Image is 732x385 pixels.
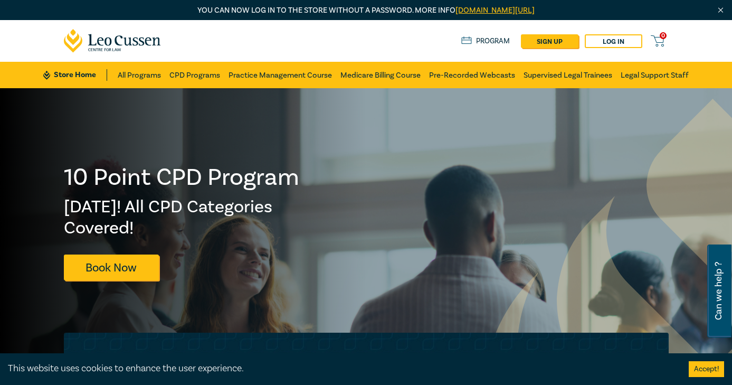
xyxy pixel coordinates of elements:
a: Program [461,35,510,47]
a: Book Now [64,255,159,280]
a: Log in [585,34,642,48]
a: Supervised Legal Trainees [524,62,612,88]
a: Medicare Billing Course [340,62,421,88]
button: Accept cookies [689,361,724,377]
span: Can we help ? [714,251,724,331]
a: Pre-Recorded Webcasts [429,62,515,88]
p: You can now log in to the store without a password. More info [64,5,669,16]
a: CPD Programs [169,62,220,88]
a: Store Home [43,69,107,81]
h1: 10 Point CPD Program [64,164,300,191]
span: 0 [660,32,667,39]
div: This website uses cookies to enhance the user experience. [8,362,673,375]
a: All Programs [118,62,161,88]
a: Legal Support Staff [621,62,689,88]
a: sign up [521,34,578,48]
h2: [DATE]! All CPD Categories Covered! [64,196,300,239]
img: Close [716,6,725,15]
a: Practice Management Course [229,62,332,88]
a: [DOMAIN_NAME][URL] [455,5,535,15]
